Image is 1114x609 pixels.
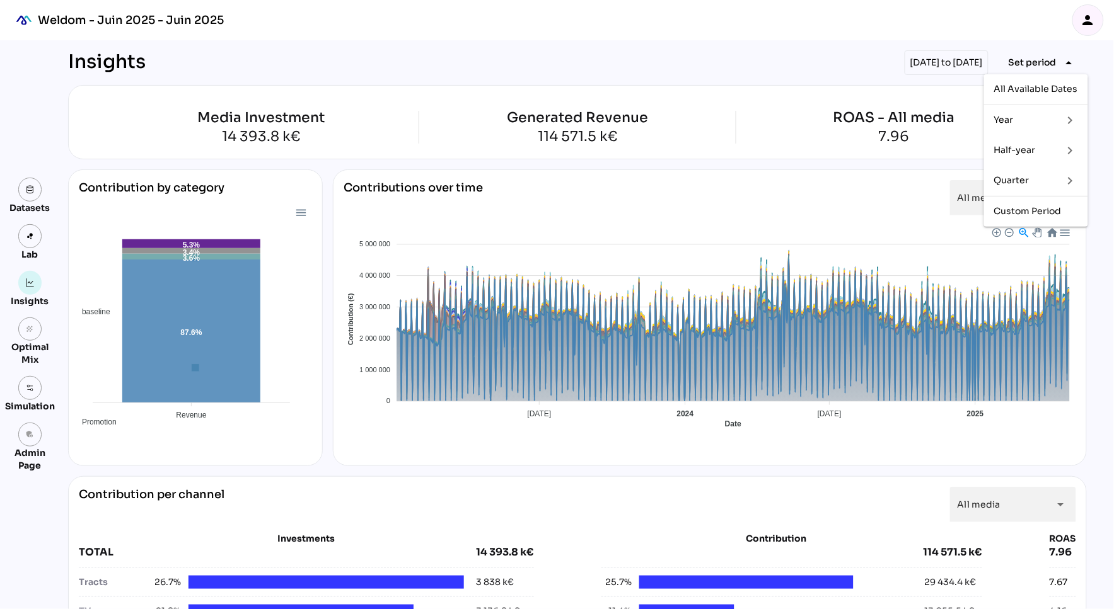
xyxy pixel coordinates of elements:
[26,232,35,241] img: lab.svg
[26,185,35,194] img: data.svg
[79,487,224,522] div: Contribution per channel
[528,409,552,418] tspan: [DATE]
[73,418,117,426] span: Promotion
[477,545,534,560] div: 14 393.8 k€
[5,447,55,472] div: Admin Page
[38,13,224,28] div: Weldom - Juin 2025 - Juin 2025
[967,409,984,418] tspan: 2025
[507,130,648,144] div: 114 571.5 k€
[68,50,146,75] div: Insights
[26,278,35,287] img: graph.svg
[10,6,38,34] div: mediaROI
[818,409,842,418] tspan: [DATE]
[833,111,955,125] div: ROAS - All media
[1050,532,1076,545] div: ROAS
[295,207,306,217] div: Menu
[359,271,390,279] tspan: 4 000 000
[677,409,694,418] tspan: 2024
[994,206,1078,217] div: Custom Period
[79,180,312,205] div: Contribution by category
[1004,227,1013,236] div: Zoom Out
[16,248,44,261] div: Lab
[477,576,514,589] div: 3 838 k€
[633,532,920,545] div: Contribution
[994,175,1053,186] div: Quarter
[1050,545,1076,560] div: 7.96
[1081,13,1096,28] i: person
[958,499,1001,510] span: All media
[1063,113,1078,128] i: keyboard_arrow_right
[925,576,977,589] div: 29 434.4 k€
[26,430,35,439] i: admin_panel_settings
[73,307,110,316] span: baseline
[344,180,483,215] div: Contributions over time
[79,576,151,589] div: Tracts
[1059,227,1070,237] div: Menu
[79,532,534,545] div: Investments
[359,334,390,342] tspan: 2 000 000
[347,293,354,345] text: Contribution (€)
[999,52,1087,74] button: Collapse "Set period"
[26,325,35,334] i: grain
[1009,55,1057,70] span: Set period
[994,115,1053,125] div: Year
[11,295,49,307] div: Insights
[992,227,1001,236] div: Zoom In
[1033,228,1040,236] div: Panning
[958,192,1001,203] span: All media
[79,545,477,560] div: TOTAL
[833,130,955,144] div: 7.96
[151,576,181,589] span: 26.7%
[176,411,206,419] tspan: Revenue
[1018,227,1029,237] div: Selection Zoom
[924,545,982,560] div: 114 571.5 k€
[359,366,390,373] tspan: 1 000 000
[1063,173,1078,188] i: keyboard_arrow_right
[1063,143,1078,158] i: keyboard_arrow_right
[359,241,390,248] tspan: 5 000 000
[10,202,50,214] div: Datasets
[1047,227,1057,237] div: Reset Zoom
[359,303,390,310] tspan: 3 000 000
[905,50,989,75] div: [DATE] to [DATE]
[601,576,632,589] span: 25.7%
[103,130,419,144] div: 14 393.8 k€
[994,145,1053,156] div: Half-year
[1062,55,1077,71] i: arrow_drop_down
[1050,576,1068,589] div: 7.67
[507,111,648,125] div: Generated Revenue
[5,341,55,366] div: Optimal Mix
[103,111,419,125] div: Media Investment
[386,397,390,405] tspan: 0
[5,400,55,413] div: Simulation
[725,420,741,429] text: Date
[1053,497,1069,512] i: arrow_drop_down
[994,84,1078,94] div: All Available Dates
[26,384,35,392] img: settings.svg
